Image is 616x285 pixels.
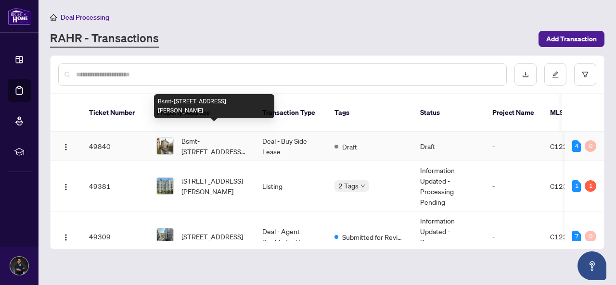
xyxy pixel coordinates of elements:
span: Bsmt-[STREET_ADDRESS][PERSON_NAME] [181,136,247,157]
td: 49309 [81,211,149,262]
span: 2 Tags [338,180,359,191]
img: logo [8,7,31,25]
td: - [485,211,542,262]
button: Open asap [577,251,606,280]
img: thumbnail-img [157,228,173,245]
button: Logo [58,138,74,154]
td: Deal - Agent Double End Lease [255,211,327,262]
th: Property Address [149,94,255,132]
img: Profile Icon [10,257,28,275]
span: [STREET_ADDRESS] [181,231,243,242]
div: 4 [572,140,581,152]
th: Tags [327,94,412,132]
td: Deal - Buy Side Lease [255,132,327,161]
td: - [485,161,542,211]
th: Ticket Number [81,94,149,132]
td: Draft [412,132,485,161]
th: MLS # [542,94,600,132]
span: [STREET_ADDRESS][PERSON_NAME] [181,175,247,197]
button: Add Transaction [539,31,604,47]
span: C12271320 [550,142,589,150]
button: edit [544,63,566,86]
img: thumbnail-img [157,178,173,194]
td: 49840 [81,132,149,161]
th: Project Name [485,94,542,132]
img: Logo [62,234,70,241]
span: Add Transaction [546,31,597,47]
div: 1 [572,180,581,192]
div: 1 [585,180,596,192]
button: Logo [58,229,74,244]
div: 0 [585,140,596,152]
span: down [360,184,365,188]
a: RAHR - Transactions [50,30,159,48]
th: Transaction Type [255,94,327,132]
span: C12351243 [550,182,589,190]
td: Listing [255,161,327,211]
div: 7 [572,231,581,242]
span: filter [582,71,589,78]
button: filter [574,63,596,86]
td: - [485,132,542,161]
img: Logo [62,183,70,191]
img: thumbnail-img [157,138,173,154]
button: Logo [58,178,74,194]
span: Submitted for Review [342,232,405,242]
span: home [50,14,57,21]
span: Draft [342,141,357,152]
div: 0 [585,231,596,242]
span: edit [552,71,559,78]
div: Bsmt-[STREET_ADDRESS][PERSON_NAME] [154,94,274,118]
td: Information Updated - Processing Pending [412,211,485,262]
img: Logo [62,143,70,151]
td: Information Updated - Processing Pending [412,161,485,211]
th: Status [412,94,485,132]
span: download [522,71,529,78]
button: download [514,63,537,86]
td: 49381 [81,161,149,211]
span: C12339373 [550,232,589,241]
span: Deal Processing [61,13,109,22]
